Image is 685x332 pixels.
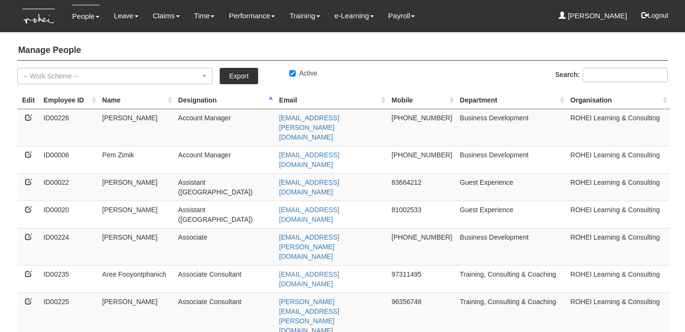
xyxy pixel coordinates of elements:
[645,294,675,322] iframe: chat widget
[279,151,339,168] a: [EMAIL_ADDRESS][DOMAIN_NAME]
[559,5,627,27] a: [PERSON_NAME]
[279,114,339,141] a: [EMAIL_ADDRESS][PERSON_NAME][DOMAIN_NAME]
[40,265,99,293] td: ID00235
[174,228,275,265] td: Associate
[456,173,567,201] td: Guest Experience
[555,68,668,82] label: Search:
[388,5,415,27] a: Payroll
[40,146,99,173] td: ID00006
[17,41,668,61] h4: Manage People
[24,71,200,81] div: -- Work Scheme --
[99,173,174,201] td: [PERSON_NAME]
[388,173,456,201] td: 83664212
[456,228,567,265] td: Business Development
[17,68,212,84] button: -- Work Scheme --
[99,109,174,146] td: [PERSON_NAME]
[229,5,275,27] a: Performance
[456,146,567,173] td: Business Development
[40,91,99,109] th: Employee ID: activate to sort column ascending
[388,146,456,173] td: [PHONE_NUMBER]
[456,201,567,228] td: Guest Experience
[567,109,670,146] td: ROHEI Learning & Consulting
[220,68,258,84] a: Export
[174,173,275,201] td: Assistant ([GEOGRAPHIC_DATA])
[456,109,567,146] td: Business Development
[194,5,215,27] a: Time
[388,265,456,293] td: 97311495
[72,5,100,27] a: People
[99,265,174,293] td: Aree Fooyontphanich
[153,5,180,27] a: Claims
[174,201,275,228] td: Assistant ([GEOGRAPHIC_DATA])
[114,5,138,27] a: Leave
[279,233,339,260] a: [EMAIL_ADDRESS][PERSON_NAME][DOMAIN_NAME]
[279,206,339,223] a: [EMAIL_ADDRESS][DOMAIN_NAME]
[567,91,670,109] th: Organisation : activate to sort column ascending
[388,91,456,109] th: Mobile : activate to sort column ascending
[99,146,174,173] td: Pem Zimik
[174,91,275,109] th: Designation : activate to sort column descending
[99,201,174,228] td: [PERSON_NAME]
[40,201,99,228] td: ID00020
[388,201,456,228] td: 81002533
[388,109,456,146] td: [PHONE_NUMBER]
[456,91,567,109] th: Department : activate to sort column ascending
[567,146,670,173] td: ROHEI Learning & Consulting
[40,173,99,201] td: ID00022
[17,91,40,109] th: Edit
[567,228,670,265] td: ROHEI Learning & Consulting
[289,70,296,77] input: Active
[583,68,668,82] input: Search:
[40,109,99,146] td: ID00226
[567,265,670,293] td: ROHEI Learning & Consulting
[456,265,567,293] td: Training, Consulting & Coaching
[388,228,456,265] td: [PHONE_NUMBER]
[335,5,374,27] a: e-Learning
[174,265,275,293] td: Associate Consultant
[99,91,174,109] th: Name : activate to sort column ascending
[99,228,174,265] td: [PERSON_NAME]
[275,91,388,109] th: Email : activate to sort column ascending
[40,228,99,265] td: ID00224
[174,109,275,146] td: Account Manager
[635,4,675,27] button: Logout
[279,270,339,288] a: [EMAIL_ADDRESS][DOMAIN_NAME]
[289,68,317,78] label: Active
[174,146,275,173] td: Account Manager
[279,179,339,196] a: [EMAIL_ADDRESS][DOMAIN_NAME]
[567,173,670,201] td: ROHEI Learning & Consulting
[567,201,670,228] td: ROHEI Learning & Consulting
[289,5,320,27] a: Training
